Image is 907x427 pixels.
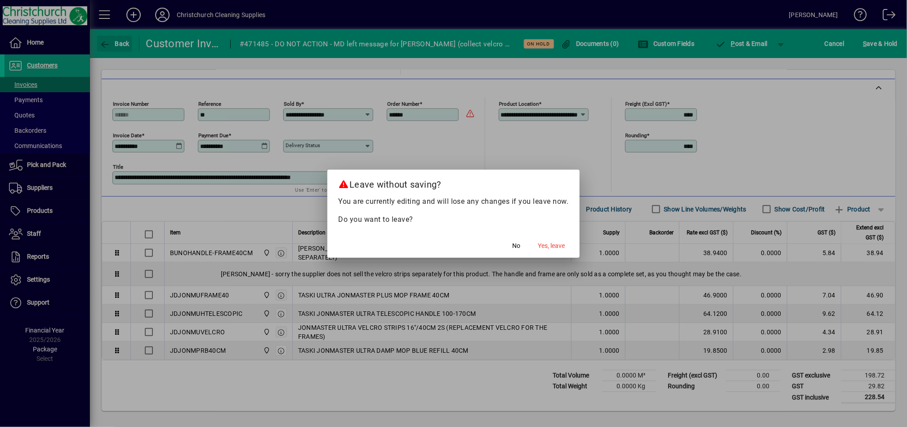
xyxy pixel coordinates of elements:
button: No [502,238,531,254]
button: Yes, leave [535,238,569,254]
p: You are currently editing and will lose any changes if you leave now. [338,196,569,207]
p: Do you want to leave? [338,214,569,225]
h2: Leave without saving? [327,170,580,196]
span: No [513,241,521,251]
span: Yes, leave [538,241,565,251]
